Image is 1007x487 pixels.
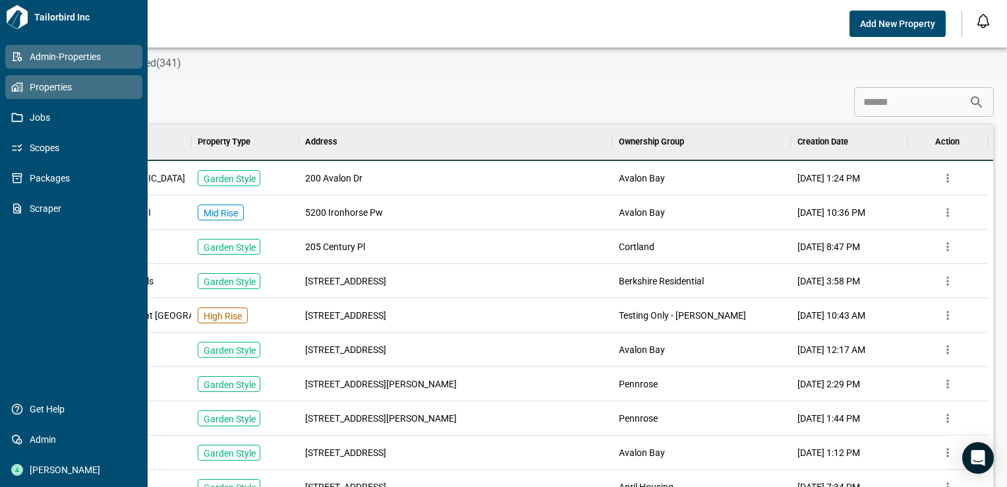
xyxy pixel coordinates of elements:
[55,309,244,322] span: The [PERSON_NAME] at [GEOGRAPHIC_DATA]
[23,50,130,63] span: Admin-Properties
[305,240,365,253] span: 205 Century Pl
[305,343,386,356] span: [STREET_ADDRESS]
[204,207,238,220] p: Mid Rise
[29,11,142,24] span: Tailorbird Inc
[797,206,865,219] span: [DATE] 10:36 PM
[938,443,958,463] button: more
[938,340,958,360] button: more
[619,240,654,253] span: Cortland
[938,203,958,222] button: more
[305,412,457,425] span: [STREET_ADDRESS][PERSON_NAME]
[305,275,386,288] span: [STREET_ADDRESS]
[907,123,988,160] div: Action
[962,442,994,474] div: Open Intercom Messenger
[305,206,383,219] span: 5200 Ironhorse Pw
[935,123,960,160] div: Action
[23,81,130,94] span: Properties
[938,237,958,257] button: more
[305,123,337,160] div: Address
[619,309,746,322] span: Testing Only - [PERSON_NAME]
[797,172,860,185] span: [DATE] 1:24 PM
[5,136,142,160] a: Scopes
[619,206,665,219] span: Avalon Bay
[116,57,181,70] span: Archived(341)
[5,45,142,69] a: Admin-Properties
[797,343,865,356] span: [DATE] 12:17 AM
[23,433,130,446] span: Admin
[860,17,935,30] span: Add New Property
[797,377,860,391] span: [DATE] 2:29 PM
[23,463,130,476] span: [PERSON_NAME]
[938,408,958,428] button: more
[191,123,299,160] div: Property Type
[612,123,791,160] div: Ownership Group
[204,412,256,426] p: Garden Style
[23,111,130,124] span: Jobs
[204,275,256,288] p: Garden Style
[797,309,865,322] span: [DATE] 10:43 AM
[797,240,860,253] span: [DATE] 8:47 PM
[791,123,907,160] div: Creation Date
[938,271,958,291] button: more
[305,377,457,391] span: [STREET_ADDRESS][PERSON_NAME]
[23,403,130,416] span: Get Help
[305,172,362,185] span: 200 Avalon Dr
[619,377,658,391] span: Pennrose
[619,446,665,459] span: Avalon Bay
[938,374,958,394] button: more
[34,48,1007,79] div: base tabs
[23,202,130,215] span: Scraper
[305,446,386,459] span: [STREET_ADDRESS]
[5,197,142,220] a: Scraper
[204,344,256,357] p: Garden Style
[23,172,130,185] span: Packages
[204,241,256,254] p: Garden Style
[48,123,191,160] div: Property Name
[797,446,860,459] span: [DATE] 1:12 PM
[204,309,242,323] p: High Rise
[204,378,256,391] p: Garden Style
[973,11,994,32] button: Open notification feed
[5,166,142,190] a: Packages
[204,172,256,185] p: Garden Style
[23,141,130,154] span: Scopes
[797,412,860,425] span: [DATE] 1:44 PM
[198,123,250,160] div: Property Type
[299,123,612,160] div: Address
[619,412,658,425] span: Pennrose
[204,447,256,460] p: Garden Style
[619,123,684,160] div: Ownership Group
[938,306,958,325] button: more
[5,106,142,129] a: Jobs
[797,275,860,288] span: [DATE] 3:58 PM
[5,75,142,99] a: Properties
[619,172,665,185] span: Avalon Bay
[938,168,958,188] button: more
[305,309,386,322] span: [STREET_ADDRESS]
[619,275,704,288] span: Berkshire Residential
[619,343,665,356] span: Avalon Bay
[5,428,142,451] a: Admin
[849,11,946,37] button: Add New Property
[797,123,848,160] div: Creation Date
